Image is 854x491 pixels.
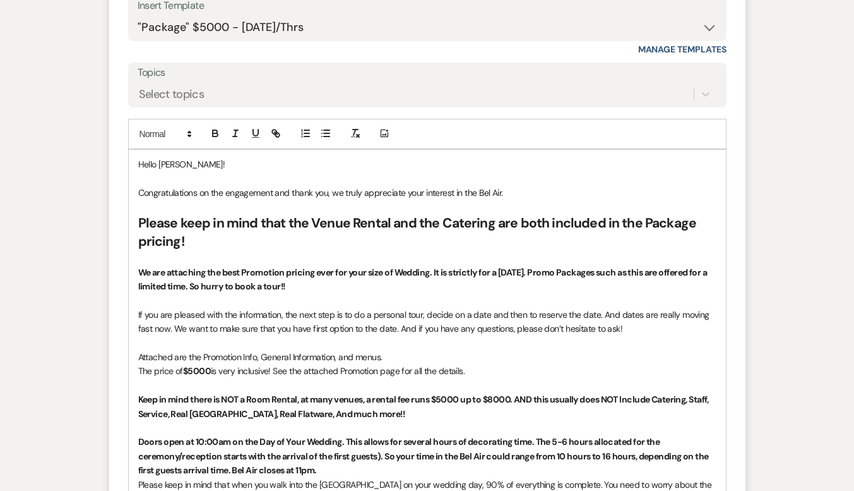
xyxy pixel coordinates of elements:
[138,159,225,170] span: Hello [PERSON_NAME]!
[138,267,709,292] strong: We are attaching the best Promotion pricing ever for your size of Wedding. It is strictly for a [...
[138,365,183,377] span: The price of
[183,365,211,377] strong: $5000
[638,44,726,55] a: Manage Templates
[138,187,503,198] span: Congratulations on the engagement and thank you, we truly appreciate your interest in the Bel Air.
[138,394,711,419] strong: Keep in mind there is NOT a Room Rental, at many venues, a rental fee runs $5000 up to $8000. AND...
[138,309,712,334] span: If you are pleased with the information, the next step is to do a personal tour, decide on a date...
[138,436,711,476] strong: Doors open at 10:00am on the Day of Your Wedding. This allows for several hours of decorating tim...
[139,85,205,102] div: Select topics
[138,214,699,250] strong: Please keep in mind that the Venue Rental and the Catering are both included in the Package pricing!
[138,351,383,363] span: Attached are the Promotion Info, General Information, and menus.
[138,64,717,82] label: Topics
[211,365,465,377] span: is very inclusive! See the attached Promotion page for all the details.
